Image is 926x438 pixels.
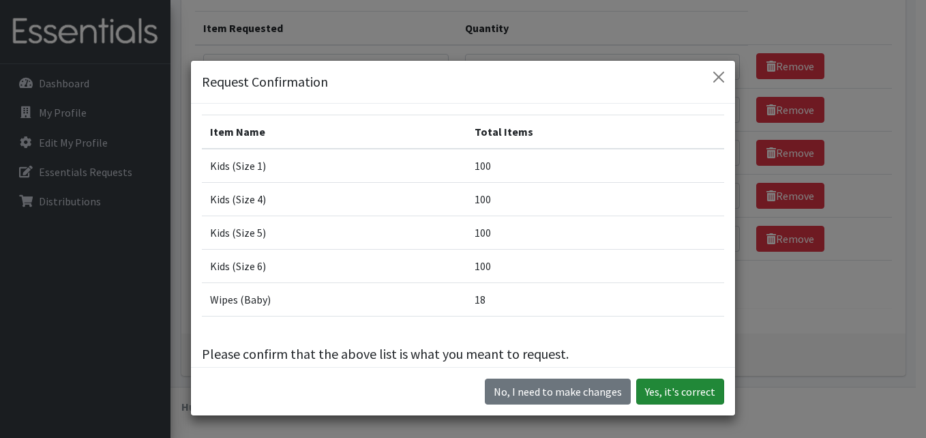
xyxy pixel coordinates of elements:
td: 18 [466,283,724,317]
p: Please confirm that the above list is what you meant to request. [202,344,724,364]
th: Item Name [202,115,466,149]
td: Kids (Size 5) [202,216,466,250]
td: 100 [466,183,724,216]
td: 100 [466,149,724,183]
button: No I need to make changes [485,379,631,405]
td: Kids (Size 4) [202,183,466,216]
td: 100 [466,216,724,250]
th: Total Items [466,115,724,149]
td: 100 [466,250,724,283]
td: Kids (Size 1) [202,149,466,183]
td: Kids (Size 6) [202,250,466,283]
td: Wipes (Baby) [202,283,466,317]
button: Close [708,66,730,88]
button: Yes, it's correct [636,379,724,405]
h5: Request Confirmation [202,72,328,92]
